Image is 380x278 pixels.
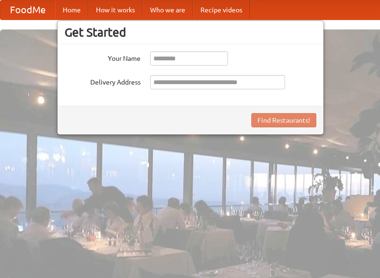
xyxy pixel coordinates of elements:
a: FoodMe [0,0,55,19]
a: Who we are [142,0,193,19]
h3: Get Started [65,25,316,39]
button: Find Restaurants! [251,113,316,127]
label: Your Name [65,51,141,63]
label: Delivery Address [65,75,141,87]
a: Recipe videos [193,0,250,19]
a: How it works [88,0,142,19]
a: Home [55,0,88,19]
